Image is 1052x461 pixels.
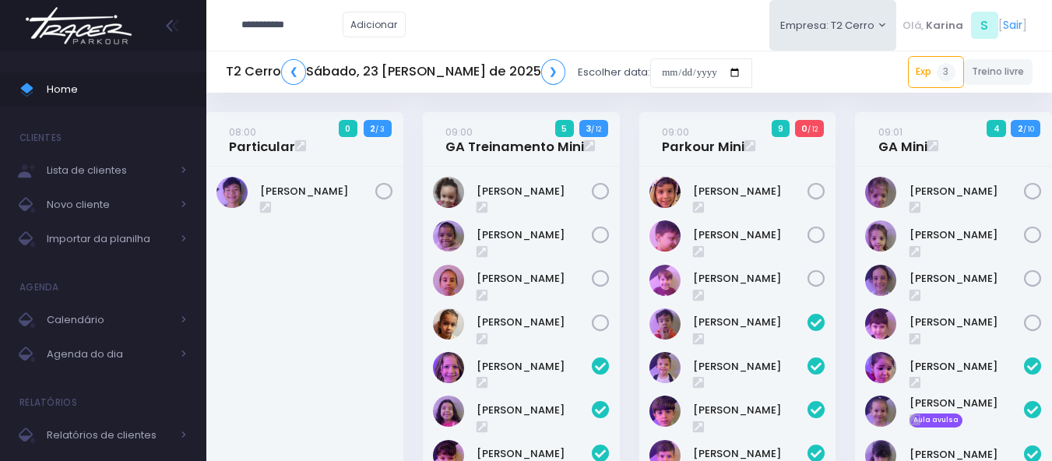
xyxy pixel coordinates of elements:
[477,271,592,287] a: [PERSON_NAME]
[47,160,171,181] span: Lista de clientes
[902,18,924,33] span: Olá,
[772,120,790,137] span: 9
[229,124,295,155] a: 08:00Particular
[47,344,171,364] span: Agenda do dia
[865,265,896,296] img: Helena de Oliveira Mendonça
[339,120,357,137] span: 0
[649,352,681,383] img: Gabriel Afonso Frisch
[281,59,306,85] a: ❮
[229,125,256,139] small: 08:00
[433,396,464,427] img: Giovanna Silveira Barp
[260,184,375,199] a: [PERSON_NAME]
[865,352,896,383] img: Beatriz Gelber de Azevedo
[47,425,171,445] span: Relatórios de clientes
[662,124,744,155] a: 09:00Parkour Mini
[226,59,565,85] h5: T2 Cerro Sábado, 23 [PERSON_NAME] de 2025
[910,184,1025,199] a: [PERSON_NAME]
[1003,17,1022,33] a: Sair
[910,359,1025,375] a: [PERSON_NAME]
[649,265,681,296] img: Pedro Peloso
[937,63,955,82] span: 3
[865,177,896,208] img: Alice Bordini
[216,177,248,208] img: Albert Hong
[693,227,808,243] a: [PERSON_NAME]
[477,359,592,375] a: [PERSON_NAME]
[910,271,1025,287] a: [PERSON_NAME]
[649,308,681,340] img: Benjamin Franco
[910,413,963,428] span: Aula avulsa
[865,220,896,252] img: Clara Bordini
[445,125,473,139] small: 09:00
[693,359,808,375] a: [PERSON_NAME]
[477,184,592,199] a: [PERSON_NAME]
[433,220,464,252] img: Helena Maciel dos Santos
[649,220,681,252] img: Lucas Vidal
[865,308,896,340] img: Laura Ximenes Zanini
[343,12,406,37] a: Adicionar
[693,271,808,287] a: [PERSON_NAME]
[801,122,807,135] strong: 0
[47,79,187,100] span: Home
[878,124,927,155] a: 09:01GA Mini
[987,120,1006,137] span: 4
[971,12,998,39] span: S
[693,184,808,199] a: [PERSON_NAME]
[865,396,896,427] img: Cecilia Machado
[926,18,963,33] span: Karina
[375,125,385,134] small: / 3
[226,55,752,90] div: Escolher data:
[555,120,574,137] span: 5
[433,308,464,340] img: Maya Chinellato
[910,227,1025,243] a: [PERSON_NAME]
[19,387,77,418] h4: Relatórios
[807,125,818,134] small: / 12
[433,352,464,383] img: Beatriz Giometti
[1023,125,1034,134] small: / 10
[433,265,464,296] img: Laura Oliveira Alves
[964,59,1033,85] a: Treino livre
[878,125,902,139] small: 09:01
[541,59,566,85] a: ❯
[47,310,171,330] span: Calendário
[445,124,584,155] a: 09:00GA Treinamento Mini
[477,315,592,330] a: [PERSON_NAME]
[19,272,59,303] h4: Agenda
[477,227,592,243] a: [PERSON_NAME]
[591,125,601,134] small: / 12
[1018,122,1023,135] strong: 2
[477,403,592,418] a: [PERSON_NAME]
[662,125,689,139] small: 09:00
[896,8,1033,43] div: [ ]
[19,122,62,153] h4: Clientes
[47,195,171,215] span: Novo cliente
[433,177,464,208] img: Antonella sousa bertanha
[910,315,1025,330] a: [PERSON_NAME]
[649,177,681,208] img: Bento Oliveira da Costa
[693,315,808,330] a: [PERSON_NAME]
[370,122,375,135] strong: 2
[693,403,808,418] a: [PERSON_NAME]
[910,396,1025,411] a: [PERSON_NAME]
[908,56,964,87] a: Exp3
[649,396,681,427] img: Gustavo Braga Janeiro Antunes
[586,122,591,135] strong: 3
[47,229,171,249] span: Importar da planilha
